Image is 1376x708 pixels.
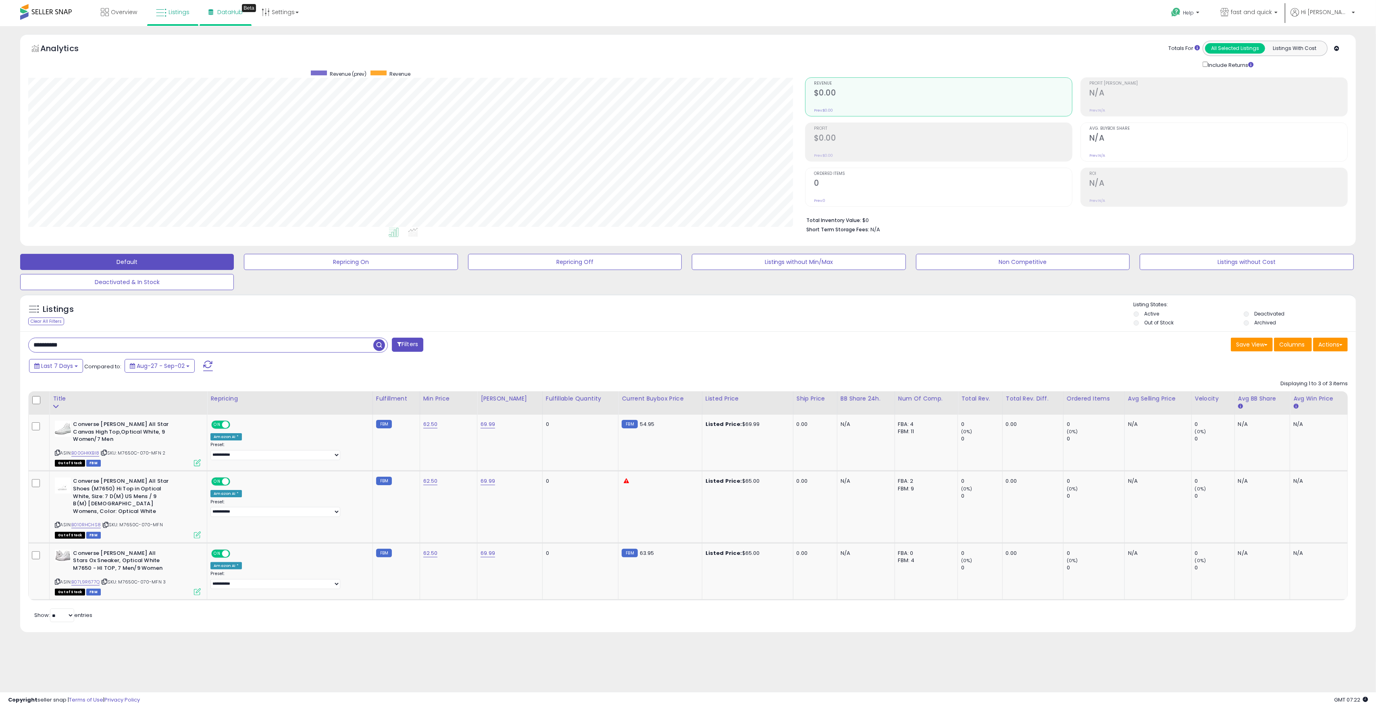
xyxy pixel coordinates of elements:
[1291,8,1355,26] a: Hi [PERSON_NAME]
[814,198,825,203] small: Prev: 0
[1089,172,1347,176] span: ROI
[1195,564,1234,571] div: 0
[1144,310,1159,317] label: Active
[622,420,637,428] small: FBM
[1128,421,1185,428] div: N/A
[961,435,1002,442] div: 0
[692,254,906,270] button: Listings without Min/Max
[84,363,121,370] span: Compared to:
[55,460,85,467] span: All listings that are currently out of stock and unavailable for purchase on Amazon
[706,478,787,485] div: $65.00
[814,127,1072,131] span: Profit
[1067,428,1078,435] small: (0%)
[1238,403,1243,410] small: Avg BB Share.
[546,394,615,403] div: Fulfillable Quantity
[55,478,71,494] img: 21CCs2igHdL._SL40_.jpg
[814,88,1072,99] h2: $0.00
[706,477,742,485] b: Listed Price:
[34,611,92,619] span: Show: entries
[1238,421,1284,428] div: N/A
[169,8,189,16] span: Listings
[1067,478,1124,485] div: 0
[1293,478,1341,485] div: N/A
[814,108,833,113] small: Prev: $0.00
[1254,319,1276,326] label: Archived
[1089,81,1347,86] span: Profit [PERSON_NAME]
[468,254,682,270] button: Repricing Off
[244,254,458,270] button: Repricing On
[1231,8,1272,16] span: fast and quick
[210,562,242,569] div: Amazon AI *
[20,254,234,270] button: Default
[706,421,787,428] div: $69.99
[212,550,222,557] span: ON
[212,421,222,428] span: ON
[1128,550,1185,557] div: N/A
[29,359,83,373] button: Last 7 Days
[1195,478,1234,485] div: 0
[1067,394,1121,403] div: Ordered Items
[481,420,495,428] a: 69.99
[210,571,366,589] div: Preset:
[961,557,972,564] small: (0%)
[481,394,539,403] div: [PERSON_NAME]
[40,43,94,56] h5: Analytics
[797,394,834,403] div: Ship Price
[1006,478,1057,485] div: 0.00
[1274,338,1312,351] button: Columns
[814,172,1072,176] span: Ordered Items
[806,226,869,233] b: Short Term Storage Fees:
[86,589,101,596] span: FBM
[86,532,101,539] span: FBM
[376,477,392,485] small: FBM
[71,450,99,457] a: B00GHKKBI8
[1195,394,1231,403] div: Velocity
[53,394,204,403] div: Title
[217,8,243,16] span: DataHub
[1006,550,1057,557] div: 0.00
[1128,478,1185,485] div: N/A
[1293,421,1341,428] div: N/A
[55,550,71,562] img: 41wF-ftgZXL._SL40_.jpg
[898,550,952,557] div: FBA: 0
[1171,7,1181,17] i: Get Help
[71,521,101,528] a: B010RHCHS8
[1089,108,1105,113] small: Prev: N/A
[1238,550,1284,557] div: N/A
[73,478,171,517] b: Converse [PERSON_NAME] All Star Shoes (M7650) Hi Top in Optical White, Size: 7 D(M) US Mens / 9 B...
[73,421,171,445] b: Converse [PERSON_NAME] All Star Canvas High Top,Optical White, 9 Women/7 Men
[423,477,438,485] a: 62.50
[1089,88,1347,99] h2: N/A
[210,433,242,440] div: Amazon AI *
[1195,421,1234,428] div: 0
[706,550,787,557] div: $65.00
[55,421,201,465] div: ASIN:
[229,478,242,485] span: OFF
[41,362,73,370] span: Last 7 Days
[814,179,1072,189] h2: 0
[1089,153,1105,158] small: Prev: N/A
[1195,486,1206,492] small: (0%)
[1195,435,1234,442] div: 0
[1183,9,1194,16] span: Help
[546,421,612,428] div: 0
[841,550,889,557] div: N/A
[1144,319,1174,326] label: Out of Stock
[706,420,742,428] b: Listed Price:
[55,421,71,437] img: 41nMJMe--LL._SL40_.jpg
[814,133,1072,144] h2: $0.00
[55,550,201,594] div: ASIN:
[1089,198,1105,203] small: Prev: N/A
[814,153,833,158] small: Prev: $0.00
[111,8,137,16] span: Overview
[1293,403,1298,410] small: Avg Win Price.
[916,254,1130,270] button: Non Competitive
[1195,550,1234,557] div: 0
[55,589,85,596] span: All listings that are currently out of stock and unavailable for purchase on Amazon
[1006,421,1057,428] div: 0.00
[210,442,366,460] div: Preset:
[797,550,831,557] div: 0.00
[20,274,234,290] button: Deactivated & In Stock
[1134,301,1356,309] p: Listing States:
[814,81,1072,86] span: Revenue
